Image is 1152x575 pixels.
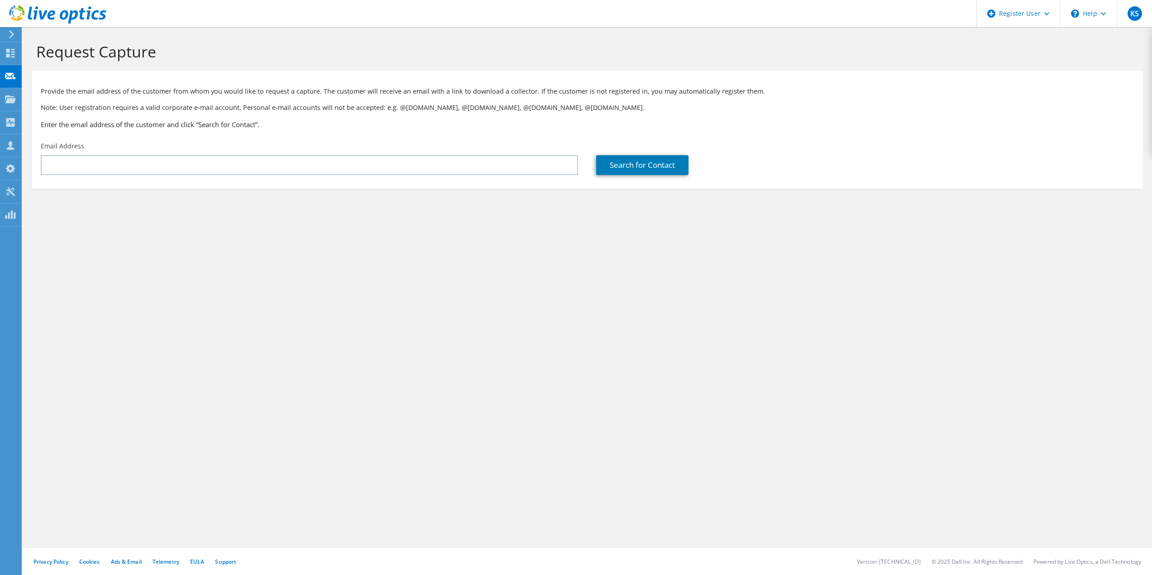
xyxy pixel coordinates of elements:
a: Telemetry [153,558,179,565]
a: Cookies [79,558,100,565]
h1: Request Capture [36,42,1134,61]
a: Ads & Email [111,558,142,565]
p: Provide the email address of the customer from whom you would like to request a capture. The cust... [41,86,1134,96]
a: Search for Contact [596,155,688,175]
li: Version: [TECHNICAL_ID] [857,558,921,565]
h3: Enter the email address of the customer and click “Search for Contact”. [41,119,1134,129]
a: Support [215,558,236,565]
label: Email Address [41,142,84,151]
a: Privacy Policy [33,558,68,565]
li: Powered by Live Optics, a Dell Technology [1033,558,1141,565]
svg: \n [1071,10,1079,18]
span: KS [1128,6,1142,21]
p: Note: User registration requires a valid corporate e-mail account. Personal e-mail accounts will ... [41,103,1134,113]
li: © 2025 Dell Inc. All Rights Reserved [932,558,1023,565]
a: EULA [190,558,204,565]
